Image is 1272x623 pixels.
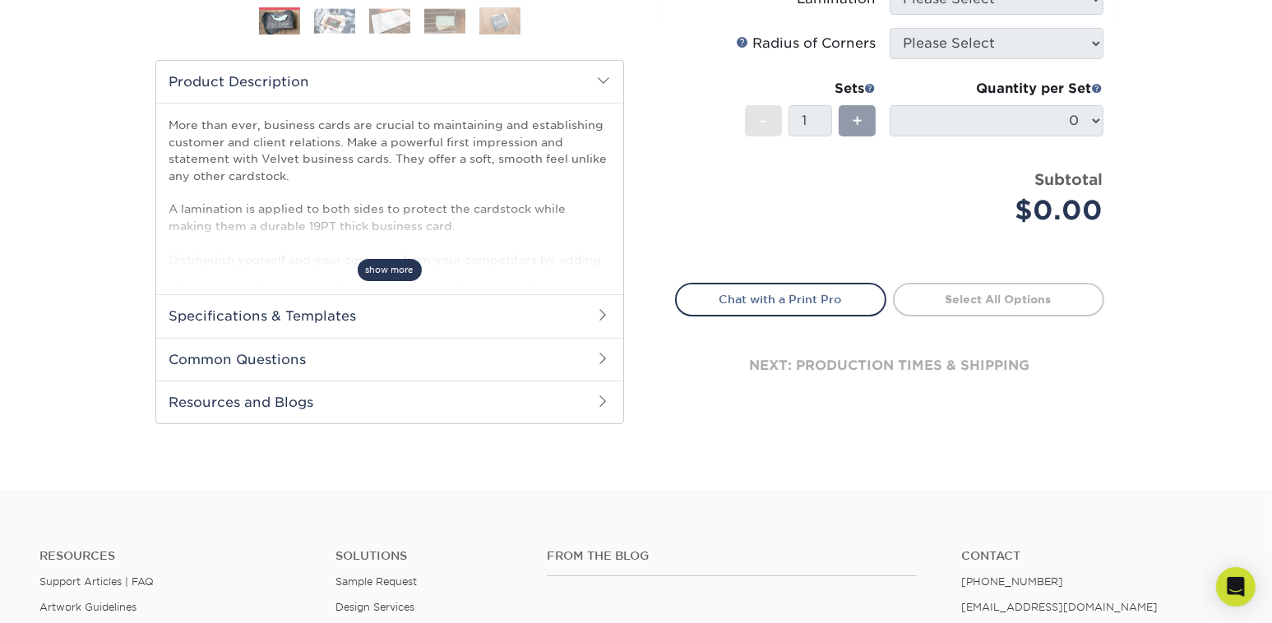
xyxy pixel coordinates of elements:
div: Quantity per Set [890,79,1103,99]
a: Chat with a Print Pro [675,283,886,316]
div: Radius of Corners [737,34,877,53]
div: $0.00 [902,191,1103,230]
h2: Product Description [156,61,623,103]
a: [PHONE_NUMBER] [961,575,1063,588]
span: + [852,108,863,133]
img: Business Cards 01 [259,2,300,43]
a: Sample Request [335,575,417,588]
a: Select All Options [893,283,1104,316]
h2: Common Questions [156,338,623,381]
div: Open Intercom Messenger [1216,567,1256,607]
h4: From the Blog [547,549,917,563]
p: More than ever, business cards are crucial to maintaining and establishing customer and client re... [169,117,610,385]
strong: Subtotal [1035,170,1103,188]
img: Business Cards 03 [369,8,410,34]
a: Contact [961,549,1233,563]
img: Business Cards 02 [314,8,355,34]
a: Design Services [335,601,414,613]
h4: Solutions [335,549,522,563]
div: Sets [745,79,877,99]
div: next: production times & shipping [675,316,1104,415]
span: - [760,108,767,133]
a: [EMAIL_ADDRESS][DOMAIN_NAME] [961,601,1158,613]
h2: Resources and Blogs [156,381,623,423]
span: show more [358,259,422,281]
h2: Specifications & Templates [156,294,623,337]
img: Business Cards 05 [479,7,520,35]
img: Business Cards 04 [424,8,465,34]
